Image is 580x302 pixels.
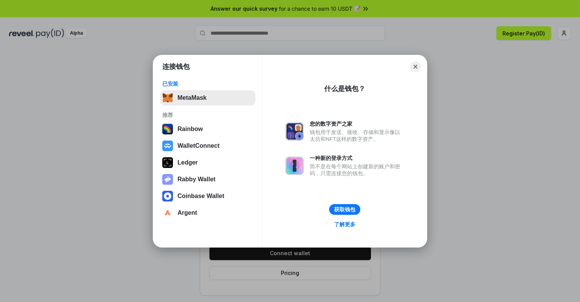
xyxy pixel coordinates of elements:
a: 了解更多 [330,219,360,229]
button: Rabby Wallet [160,172,255,187]
button: Coinbase Wallet [160,189,255,204]
div: Ledger [177,159,198,166]
div: MetaMask [177,94,206,101]
div: 推荐 [162,112,253,118]
h1: 连接钱包 [162,62,190,71]
img: svg+xml,%3Csvg%20width%3D%22120%22%20height%3D%22120%22%20viewBox%3D%220%200%20120%20120%22%20fil... [162,124,173,134]
button: 获取钱包 [329,204,360,215]
div: Rabby Wallet [177,176,216,183]
button: MetaMask [160,90,255,105]
img: svg+xml,%3Csvg%20width%3D%2228%22%20height%3D%2228%22%20viewBox%3D%220%200%2028%2028%22%20fill%3D... [162,191,173,201]
div: 而不是在每个网站上创建新的账户和密码，只需连接您的钱包。 [310,163,404,177]
img: svg+xml,%3Csvg%20xmlns%3D%22http%3A%2F%2Fwww.w3.org%2F2000%2Fsvg%22%20width%3D%2228%22%20height%3... [162,157,173,168]
div: Coinbase Wallet [177,193,224,200]
div: 钱包用于发送、接收、存储和显示像以太坊和NFT这样的数字资产。 [310,129,404,142]
div: 一种新的登录方式 [310,155,404,161]
button: Rainbow [160,121,255,137]
div: 了解更多 [334,221,355,228]
button: Argent [160,205,255,221]
img: svg+xml,%3Csvg%20fill%3D%22none%22%20height%3D%2233%22%20viewBox%3D%220%200%2035%2033%22%20width%... [162,93,173,103]
div: WalletConnect [177,142,220,149]
img: svg+xml,%3Csvg%20xmlns%3D%22http%3A%2F%2Fwww.w3.org%2F2000%2Fsvg%22%20fill%3D%22none%22%20viewBox... [162,174,173,185]
img: svg+xml,%3Csvg%20xmlns%3D%22http%3A%2F%2Fwww.w3.org%2F2000%2Fsvg%22%20fill%3D%22none%22%20viewBox... [285,157,304,175]
div: 您的数字资产之家 [310,120,404,127]
img: svg+xml,%3Csvg%20width%3D%2228%22%20height%3D%2228%22%20viewBox%3D%220%200%2028%2028%22%20fill%3D... [162,141,173,151]
div: 已安装 [162,80,253,87]
button: Close [410,61,421,72]
img: svg+xml,%3Csvg%20width%3D%2228%22%20height%3D%2228%22%20viewBox%3D%220%200%2028%2028%22%20fill%3D... [162,208,173,218]
div: Rainbow [177,126,203,133]
div: 获取钱包 [334,206,355,213]
button: WalletConnect [160,138,255,153]
div: 什么是钱包？ [324,84,365,93]
img: svg+xml,%3Csvg%20xmlns%3D%22http%3A%2F%2Fwww.w3.org%2F2000%2Fsvg%22%20fill%3D%22none%22%20viewBox... [285,122,304,141]
div: Argent [177,209,197,216]
button: Ledger [160,155,255,170]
